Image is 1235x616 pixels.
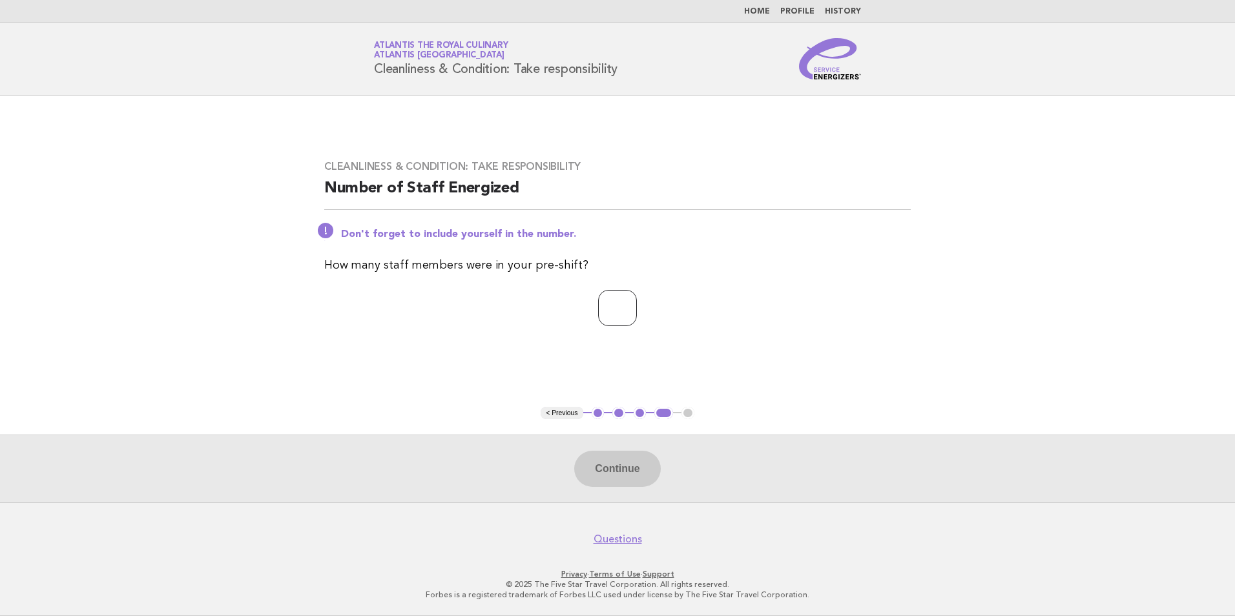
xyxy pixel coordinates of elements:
[374,52,504,60] span: Atlantis [GEOGRAPHIC_DATA]
[594,533,642,546] a: Questions
[324,178,911,210] h2: Number of Staff Energized
[634,407,647,420] button: 3
[780,8,815,15] a: Profile
[561,570,587,579] a: Privacy
[222,590,1013,600] p: Forbes is a registered trademark of Forbes LLC used under license by The Five Star Travel Corpora...
[643,570,674,579] a: Support
[654,407,673,420] button: 4
[374,41,508,59] a: Atlantis the Royal CulinaryAtlantis [GEOGRAPHIC_DATA]
[744,8,770,15] a: Home
[612,407,625,420] button: 2
[799,38,861,79] img: Service Energizers
[541,407,583,420] button: < Previous
[341,228,911,241] p: Don't forget to include yourself in the number.
[222,569,1013,579] p: · ·
[222,579,1013,590] p: © 2025 The Five Star Travel Corporation. All rights reserved.
[589,570,641,579] a: Terms of Use
[825,8,861,15] a: History
[374,42,617,76] h1: Cleanliness & Condition: Take responsibility
[592,407,605,420] button: 1
[324,160,911,173] h3: Cleanliness & Condition: Take responsibility
[324,256,911,274] p: How many staff members were in your pre-shift?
